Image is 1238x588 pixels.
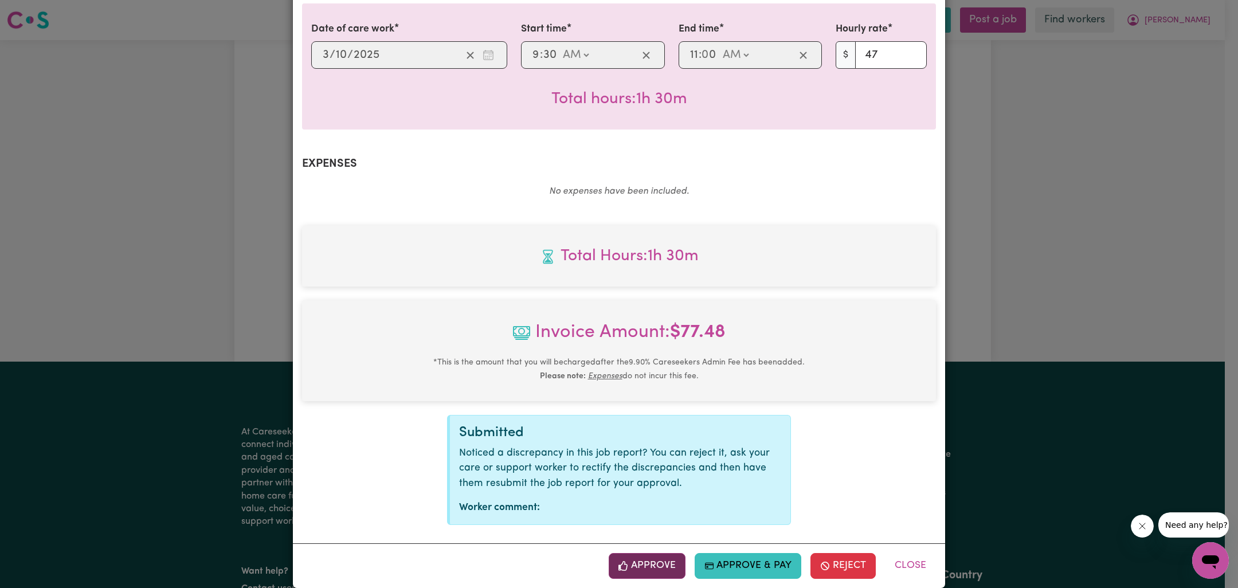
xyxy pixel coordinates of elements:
button: Reject [810,553,876,578]
span: : [699,49,702,61]
strong: Worker comment: [459,503,540,512]
u: Expenses [588,372,622,381]
em: No expenses have been included. [549,187,689,196]
span: Total hours worked: 1 hour 30 minutes [311,244,927,268]
label: Date of care work [311,22,394,37]
input: -- [702,46,717,64]
button: Approve & Pay [695,553,802,578]
iframe: Button to launch messaging window [1192,542,1229,579]
label: Hourly rate [836,22,888,37]
input: ---- [353,46,380,64]
b: Please note: [540,372,586,381]
input: -- [689,46,699,64]
h2: Expenses [302,157,936,171]
input: -- [532,46,540,64]
b: $ 77.48 [670,323,726,342]
label: Start time [521,22,567,37]
iframe: Close message [1131,515,1154,538]
input: -- [322,46,330,64]
input: -- [543,46,557,64]
span: Invoice Amount: [311,319,927,355]
iframe: Message from company [1158,512,1229,538]
span: Total hours worked: 1 hour 30 minutes [551,91,687,107]
label: End time [679,22,719,37]
span: 0 [702,49,708,61]
button: Approve [609,553,685,578]
button: Clear date [461,46,479,64]
input: -- [335,46,347,64]
button: Enter the date of care work [479,46,497,64]
small: This is the amount that you will be charged after the 9.90 % Careseekers Admin Fee has been added... [433,358,805,381]
span: $ [836,41,856,69]
p: Noticed a discrepancy in this job report? You can reject it, ask your care or support worker to r... [459,446,781,491]
span: / [347,49,353,61]
span: Submitted [459,426,524,440]
span: / [330,49,335,61]
span: : [540,49,543,61]
button: Close [885,553,936,578]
